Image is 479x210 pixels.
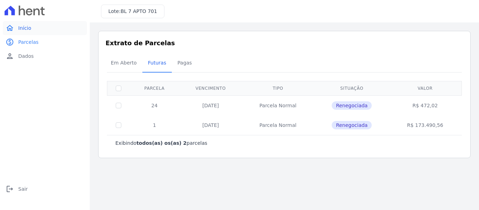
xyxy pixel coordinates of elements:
[332,121,372,129] span: Renegociada
[390,81,460,95] th: Valor
[179,115,242,135] td: [DATE]
[107,56,141,70] span: Em Aberto
[6,185,14,193] i: logout
[115,140,207,147] p: Exibindo parcelas
[105,54,142,73] a: Em Aberto
[179,95,242,115] td: [DATE]
[6,52,14,60] i: person
[106,38,463,48] h3: Extrato de Parcelas
[332,101,372,110] span: Renegociada
[6,24,14,32] i: home
[390,95,460,115] td: R$ 472,02
[314,81,390,95] th: Situação
[144,56,170,70] span: Futuras
[3,182,87,196] a: logoutSair
[18,25,31,32] span: Início
[18,53,34,60] span: Dados
[172,54,197,73] a: Pagas
[6,38,14,46] i: paid
[18,185,28,192] span: Sair
[108,8,157,15] h3: Lote:
[3,49,87,63] a: personDados
[179,81,242,95] th: Vencimento
[173,56,196,70] span: Pagas
[136,140,187,146] b: todos(as) os(as) 2
[130,81,179,95] th: Parcela
[3,35,87,49] a: paidParcelas
[242,115,314,135] td: Parcela Normal
[121,8,157,14] span: BL 7 APTO 701
[18,39,39,46] span: Parcelas
[130,115,179,135] td: 1
[390,115,460,135] td: R$ 173.490,56
[3,21,87,35] a: homeInício
[130,95,179,115] td: 24
[142,54,172,73] a: Futuras
[242,95,314,115] td: Parcela Normal
[242,81,314,95] th: Tipo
